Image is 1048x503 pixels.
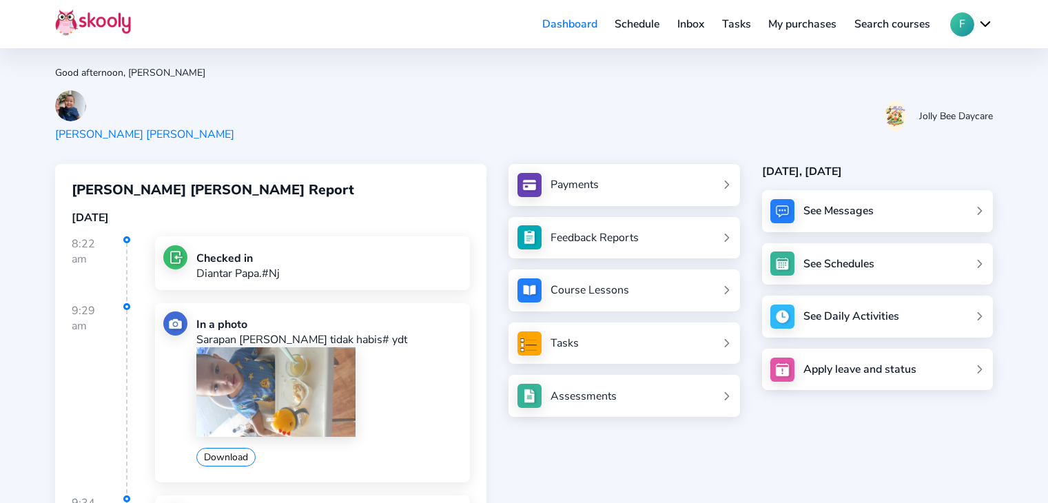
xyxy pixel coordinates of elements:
div: Payments [551,177,599,192]
div: Assessments [551,389,617,404]
a: Apply leave and status [762,349,993,391]
div: [PERSON_NAME] [PERSON_NAME] [55,127,234,142]
div: [DATE], [DATE] [762,164,993,179]
img: activity.jpg [770,305,794,329]
img: payments.jpg [517,173,542,197]
img: assessments.jpg [517,384,542,408]
a: Course Lessons [517,278,731,302]
img: messages.jpg [770,199,794,223]
img: Skooly [55,9,131,36]
span: [PERSON_NAME] [PERSON_NAME] Report [72,181,354,199]
img: photo.jpg [163,311,187,336]
img: 202104011006135110480677012997050329048862732472202508250229246464074883176836.jpg [196,347,355,437]
img: apply_leave.jpg [770,358,794,382]
a: Payments [517,173,731,197]
div: [DATE] [72,210,470,225]
div: 8:22 [72,236,127,301]
a: Inbox [668,13,713,35]
a: Tasks [517,331,731,356]
div: Good afternoon, [PERSON_NAME] [55,66,993,79]
button: Download [196,448,256,466]
div: am [72,318,126,333]
div: See Daily Activities [803,309,899,324]
a: Assessments [517,384,731,408]
a: Tasks [713,13,760,35]
div: Tasks [551,336,579,351]
div: Feedback Reports [551,230,639,245]
button: Fchevron down outline [950,12,993,37]
div: Course Lessons [551,283,629,298]
img: schedule.jpg [770,251,794,276]
div: Jolly Bee Daycare [919,110,993,123]
img: tasksForMpWeb.png [517,331,542,356]
img: 202504110724589150957335619769746266608800361541202504110745080792294527529358.jpg [55,90,86,121]
img: see_atten.jpg [517,225,542,249]
a: Search courses [845,13,939,35]
div: See Schedules [803,256,874,271]
div: Apply leave and status [803,362,916,377]
div: Checked in [196,251,280,266]
a: Feedback Reports [517,225,731,249]
a: My purchases [759,13,845,35]
a: See Schedules [762,243,993,285]
p: Diantar Papa.#Nj [196,266,280,281]
a: Dashboard [533,13,606,35]
p: Sarapan [PERSON_NAME] tidak habis# ydt [196,332,461,347]
div: am [72,251,126,267]
img: courses.jpg [517,278,542,302]
div: 9:29 [72,303,127,493]
a: Schedule [606,13,669,35]
img: 20201103140951286199961659839494hYz471L5eL1FsRFsP4.jpg [885,101,906,132]
div: See Messages [803,203,874,218]
img: checkin.jpg [163,245,187,269]
div: In a photo [196,317,461,332]
a: See Daily Activities [762,296,993,338]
